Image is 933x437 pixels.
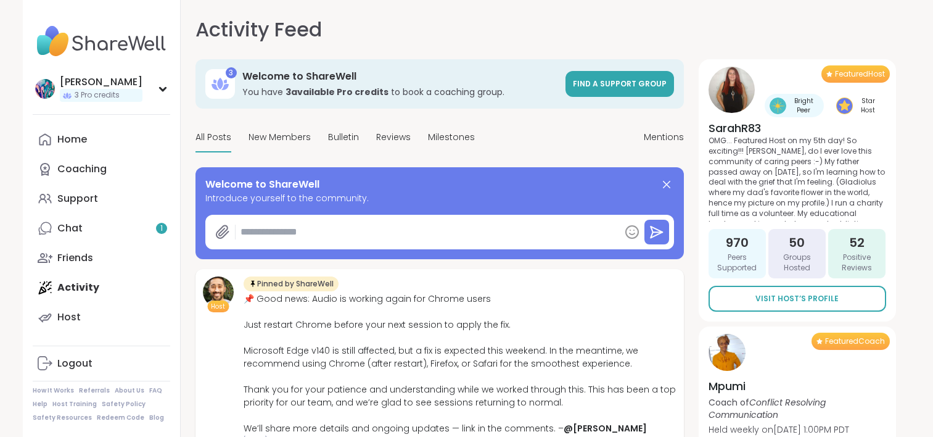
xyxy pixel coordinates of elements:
[709,136,886,222] p: OMG... Featured Host on my 5th day! So exciting!!! [PERSON_NAME], do I ever love this community o...
[825,336,885,346] span: Featured Coach
[709,423,886,436] p: Held weekly on [DATE] 1:00PM PDT
[709,67,755,113] img: SarahR83
[242,86,558,98] h3: You have to book a coaching group.
[75,90,120,101] span: 3 Pro credits
[33,386,74,395] a: How It Works
[755,293,839,304] span: Visit Host’s Profile
[195,131,231,144] span: All Posts
[33,243,170,273] a: Friends
[328,131,359,144] span: Bulletin
[849,234,865,251] span: 52
[286,86,388,98] b: 3 available Pro credit s
[709,396,886,421] p: Coach of
[709,378,886,394] h4: Mpumi
[149,414,164,422] a: Blog
[833,252,881,273] span: Positive Reviews
[57,222,83,235] div: Chat
[709,286,886,312] a: Visit Host’s Profile
[97,414,144,422] a: Redeem Code
[242,70,558,83] h3: Welcome to ShareWell
[102,400,146,409] a: Safety Policy
[33,20,170,63] img: ShareWell Nav Logo
[773,252,821,273] span: Groups Hosted
[205,177,319,192] span: Welcome to ShareWell
[60,75,142,89] div: [PERSON_NAME]
[205,192,674,205] span: Introduce yourself to the community.
[428,131,475,144] span: Milestones
[33,414,92,422] a: Safety Resources
[57,310,81,324] div: Host
[33,125,170,154] a: Home
[855,96,881,115] span: Star Host
[709,396,826,421] i: Conflict Resolving Communication
[79,386,110,395] a: Referrals
[709,120,886,136] h4: SarahR83
[33,349,170,378] a: Logout
[33,214,170,243] a: Chat1
[33,302,170,332] a: Host
[226,67,237,78] div: 3
[244,277,339,291] div: Pinned by ShareWell
[835,69,885,79] span: Featured Host
[376,131,411,144] span: Reviews
[149,386,162,395] a: FAQ
[57,192,98,206] div: Support
[249,131,311,144] span: New Members
[33,400,47,409] a: Help
[195,15,322,44] h1: Activity Feed
[573,78,667,89] span: Find a support group
[57,251,93,265] div: Friends
[35,79,55,99] img: hollyjanicki
[713,252,761,273] span: Peers Supported
[33,184,170,214] a: Support
[726,234,749,251] span: 970
[565,71,674,97] a: Find a support group
[644,131,684,144] span: Mentions
[33,154,170,184] a: Coaching
[770,98,786,114] img: Bright Peer
[57,357,92,370] div: Logout
[57,133,87,146] div: Home
[211,302,225,311] span: Host
[57,162,107,176] div: Coaching
[244,293,676,435] div: 📌 Good news: Audio is working again for Chrome users Just restart Chrome before your next session...
[789,96,819,115] span: Bright Peer
[115,386,144,395] a: About Us
[709,334,746,371] img: Mpumi
[160,223,163,234] span: 1
[789,234,805,251] span: 50
[564,422,647,435] a: @[PERSON_NAME]
[52,400,97,409] a: Host Training
[203,277,234,307] img: brett
[836,98,853,114] img: Star Host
